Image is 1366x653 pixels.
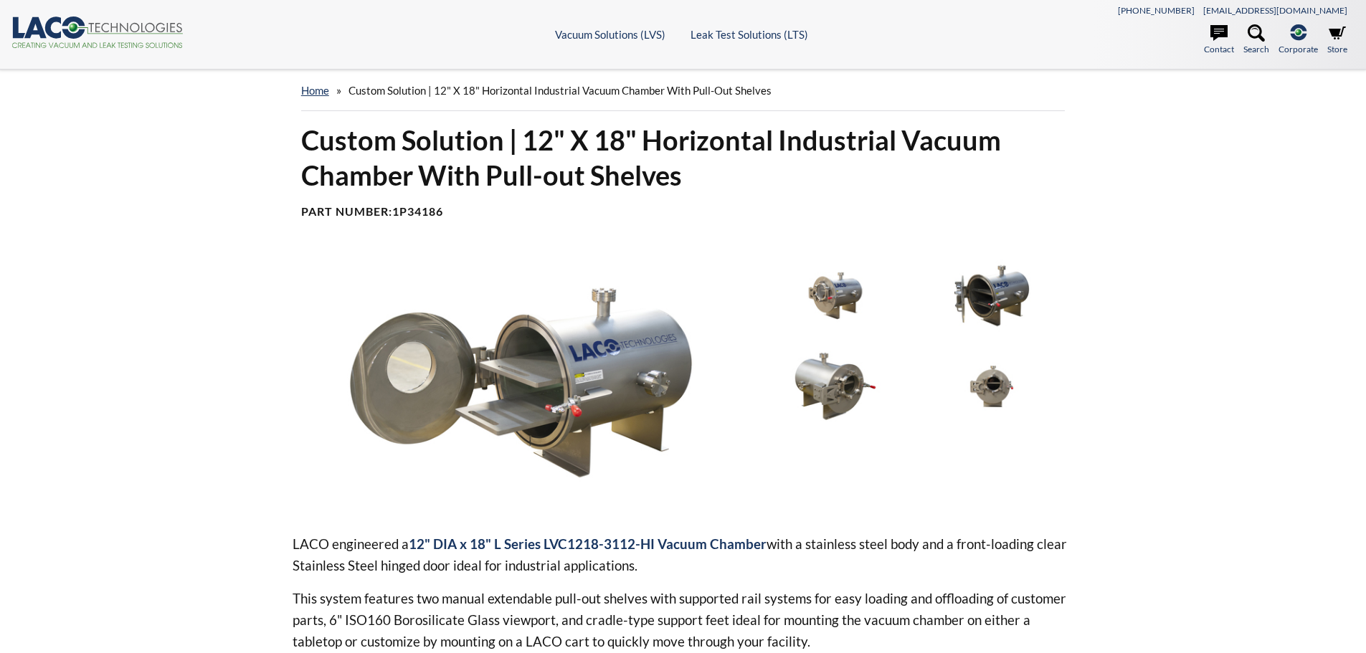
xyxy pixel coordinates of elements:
h4: Part Number: [301,204,1066,219]
p: This system features two manual extendable pull-out shelves with supported rail systems for easy ... [293,588,1074,652]
h1: Custom Solution | 12" X 18" Horizontal Industrial Vacuum Chamber With Pull-out Shelves [301,123,1066,194]
img: 12" X 18" HorizontaI Industrial Vacuum Chamber, open door, shelves out [293,254,750,510]
img: 12" X 18" HorizontaI Industrial Vacuum Chamber, right side angled view [761,254,910,337]
strong: 12" DIA x 18" L Series LVC1218-3112-HI Vacuum Chamber [409,535,767,552]
a: home [301,84,329,97]
a: Contact [1204,24,1234,56]
a: [PHONE_NUMBER] [1118,5,1195,16]
span: Corporate [1279,42,1318,56]
img: 12" X 18" HorizontaI Industrial Vacuum Chamber, open door, angled view [917,254,1066,337]
a: [EMAIL_ADDRESS][DOMAIN_NAME] [1203,5,1347,16]
img: 12" X 18" HorizontaI Industrial Vacuum Chamber, end view [917,345,1066,428]
div: » [301,70,1066,111]
a: Store [1327,24,1347,56]
img: 12" X 18" HorizontaI Industrial Vacuum Chamber, left side, angled view [761,345,910,428]
a: Leak Test Solutions (LTS) [691,28,808,41]
a: Vacuum Solutions (LVS) [555,28,665,41]
a: Search [1243,24,1269,56]
p: LACO engineered a with a stainless steel body and a front-loading clear Stainless Steel hinged do... [293,533,1074,576]
b: 1P34186 [392,204,443,218]
span: Custom Solution | 12" X 18" Horizontal Industrial Vacuum Chamber With Pull-out Shelves [348,84,772,97]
